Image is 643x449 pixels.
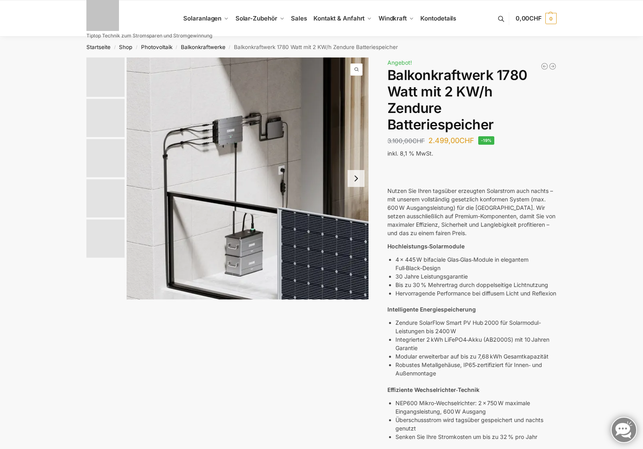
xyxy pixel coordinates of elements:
p: Integrierter 2 kWh LiFePO4‑Akku (AB2000S) mit 10 Jahren Garantie [395,335,557,352]
a: Balkonkraftwerke [181,44,225,50]
p: Bis zu 30 % Mehrertrag durch doppelseitige Lichtnutzung [395,281,557,289]
img: Anschlusskabel-3meter_schweizer-stecker [86,219,125,258]
p: NEP600 Mikro-Wechselrichter: 2 × 750 W maximale Eingangsleistung, 600 W Ausgang [395,399,557,416]
nav: Breadcrumb [72,37,571,57]
img: Zendure-solar-flow-Batteriespeicher für Balkonkraftwerke [127,57,369,299]
span: -19% [478,136,495,145]
strong: Effiziente Wechselrichter‑Technik [387,386,480,393]
a: Kontakt & Anfahrt [310,0,375,37]
p: Modular erweiterbar auf bis zu 7,68 kWh Gesamtkapazität [395,352,557,361]
span: inkl. 8,1 % MwSt. [387,150,433,157]
a: Solar-Zubehör [232,0,288,37]
span: Sales [291,14,307,22]
span: Windkraft [379,14,407,22]
span: Solar-Zubehör [235,14,277,22]
a: Startseite [86,44,111,50]
button: Weitergeben [412,167,416,168]
bdi: 3.100,00 [387,137,425,145]
span: Kontodetails [420,14,456,22]
p: Zendure SolarFlow Smart PV Hub 2000 für Solarmodul-Leistungen bis 2400 W [395,318,557,335]
bdi: 2.499,00 [428,136,474,145]
p: 4 × 445 W bifaciale Glas‑Glas‑Module in elegantem Full‑Black-Design [395,255,557,272]
button: Kopieren [387,167,392,168]
p: 30 Jahre Leistungsgarantie [395,272,557,281]
a: Windkraft [375,0,418,37]
span: 0,00 [516,14,542,22]
p: Robustes Metallgehäuse, IP65‑zertifiziert für Innen‑ und Außenmontage [395,361,557,377]
a: Kontodetails [417,0,459,37]
img: Zendure-solar-flow-Batteriespeicher für Balkonkraftwerke [86,99,125,137]
a: 7,2 KW Dachanlage zur Selbstmontage [541,62,549,70]
span: / [225,44,234,51]
p: Tiptop Technik zum Stromsparen und Stromgewinnung [86,33,212,38]
span: CHF [459,136,474,145]
button: Gute Reaktion [392,167,397,168]
span: / [132,44,141,51]
span: CHF [529,14,542,22]
button: Schlechte Reaktion [397,167,402,168]
span: Angebot! [387,59,412,66]
span: CHF [412,137,425,145]
a: Sales [288,0,310,37]
a: 0,00CHF 0 [516,6,557,31]
button: Next slide [348,170,365,187]
p: Nutzen Sie Ihren tagsüber erzeugten Solarstrom auch nachts – mit unserem vollständig gesetzlich k... [387,187,557,237]
strong: Hochleistungs‑Solarmodule [387,243,465,250]
img: Zendure Batteriespeicher-wie anschliessen [86,139,125,177]
a: Zendure-solar-flow-Batteriespeicher für BalkonkraftwerkeZnedure solar flow Batteriespeicher fuer ... [127,57,369,299]
p: Senken Sie Ihre Stromkosten um bis zu 32 % pro Jahr [395,433,557,441]
h1: Balkonkraftwerk 1780 Watt mit 2 KW/h Zendure Batteriespeicher [387,67,557,133]
button: Vorlesen [402,167,407,168]
span: Kontakt & Anfahrt [313,14,365,22]
p: Überschussstrom wird tagsüber gespeichert und nachts genutzt [395,416,557,433]
span: 0 [545,13,557,24]
img: Maysun [86,179,125,217]
span: / [172,44,181,51]
a: Photovoltaik [141,44,172,50]
span: / [111,44,119,51]
a: Mega XXL 1780 Watt Steckerkraftwerk Genehmigungsfrei. [549,62,557,70]
img: Zendure-solar-flow-Batteriespeicher für Balkonkraftwerke [86,57,125,97]
button: In Canvas bearbeiten [407,167,412,168]
p: Hervorragende Performance bei diffusem Licht und Reflexion [395,289,557,297]
a: Shop [119,44,132,50]
strong: Intelligente Energiespeicherung [387,306,476,313]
